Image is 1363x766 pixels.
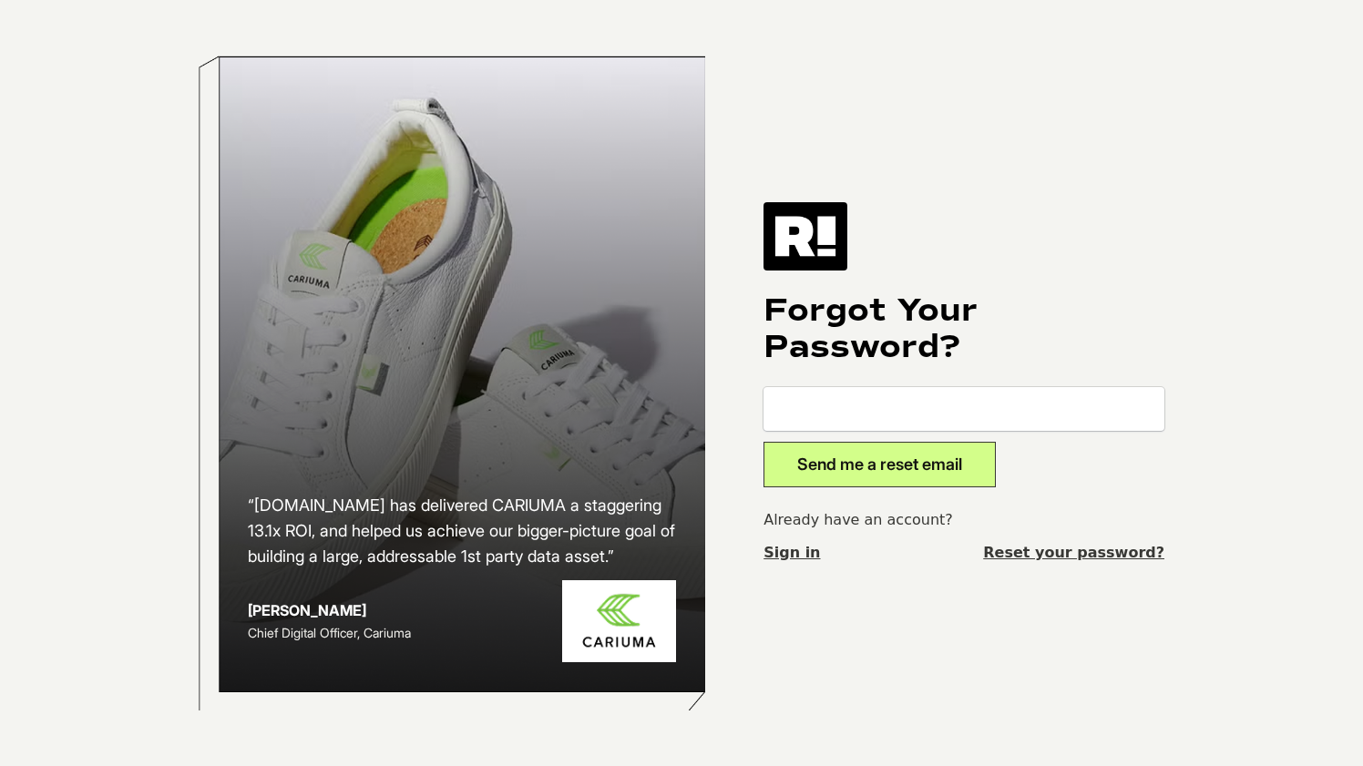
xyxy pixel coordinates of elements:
[248,493,676,569] h2: “[DOMAIN_NAME] has delivered CARIUMA a staggering 13.1x ROI, and helped us achieve our bigger-pic...
[983,542,1164,564] a: Reset your password?
[763,542,820,564] a: Sign in
[763,202,847,270] img: Retention.com
[763,442,996,487] button: Send me a reset email
[248,601,366,619] strong: [PERSON_NAME]
[562,580,676,663] img: Cariuma
[763,292,1164,365] h1: Forgot Your Password?
[248,625,411,640] span: Chief Digital Officer, Cariuma
[763,509,1164,531] p: Already have an account?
